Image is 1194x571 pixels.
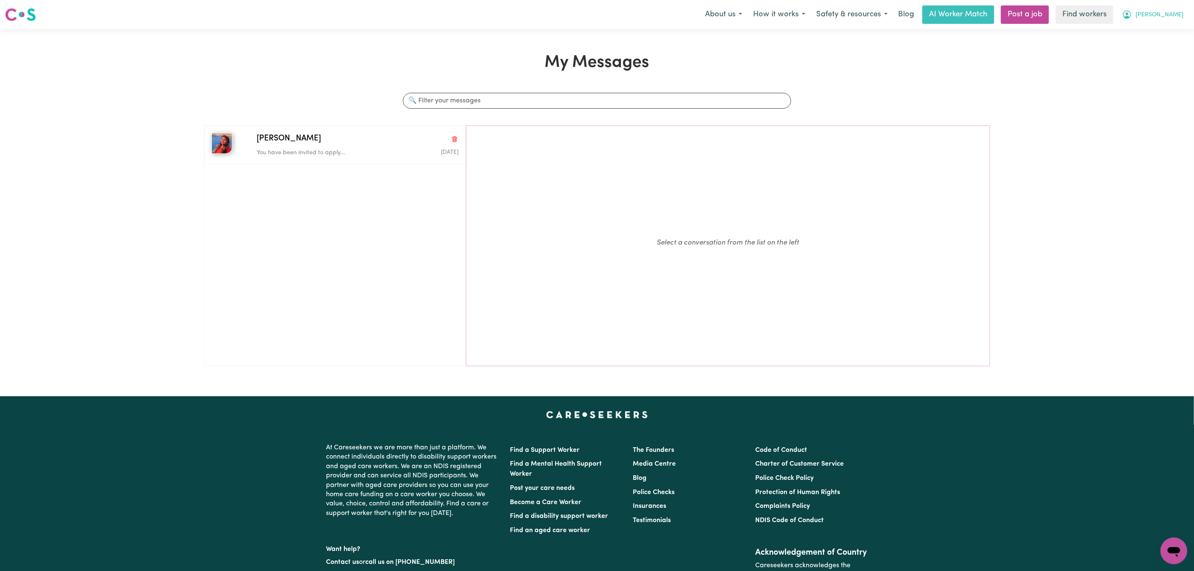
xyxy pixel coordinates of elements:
a: Post your care needs [510,485,575,492]
a: Police Checks [633,489,675,496]
em: Select a conversation from the list on the left [657,239,799,246]
a: Charter of Customer Service [755,461,844,467]
a: Find a Support Worker [510,447,580,454]
input: 🔍 Filter your messages [403,93,791,109]
a: Protection of Human Rights [755,489,840,496]
img: Careseekers logo [5,7,36,22]
span: [PERSON_NAME] [257,133,321,145]
img: Anika R [211,133,232,154]
a: Complaints Policy [755,503,810,510]
p: You have been invited to apply... [257,148,391,158]
a: Contact us [326,559,359,566]
a: Find an aged care worker [510,527,591,534]
a: Become a Care Worker [510,499,582,506]
a: Find workers [1056,5,1113,24]
button: My Account [1117,6,1189,23]
h2: Acknowledgement of Country [755,548,868,558]
span: [PERSON_NAME] [1135,10,1184,20]
span: Message sent on August 4, 2025 [441,150,458,155]
a: Post a job [1001,5,1049,24]
p: Want help? [326,541,500,554]
a: The Founders [633,447,674,454]
button: Anika R[PERSON_NAME]Delete conversationYou have been invited to apply...Message sent on August 4,... [204,126,466,164]
a: Careseekers logo [5,5,36,24]
a: Find a Mental Health Support Worker [510,461,602,477]
a: Blog [633,475,647,482]
a: NDIS Code of Conduct [755,517,824,524]
iframe: Button to launch messaging window, conversation in progress [1161,538,1187,564]
a: Testimonials [633,517,671,524]
a: Insurances [633,503,666,510]
a: Careseekers home page [546,411,648,418]
p: At Careseekers we are more than just a platform. We connect individuals directly to disability su... [326,440,500,521]
a: Code of Conduct [755,447,807,454]
a: call us on [PHONE_NUMBER] [366,559,455,566]
button: How it works [748,6,811,23]
a: AI Worker Match [922,5,994,24]
p: or [326,554,500,570]
button: About us [700,6,748,23]
a: Media Centre [633,461,676,467]
a: Find a disability support worker [510,513,608,520]
h1: My Messages [204,53,990,73]
a: Blog [893,5,919,24]
button: Delete conversation [451,133,458,144]
a: Police Check Policy [755,475,814,482]
button: Safety & resources [811,6,893,23]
